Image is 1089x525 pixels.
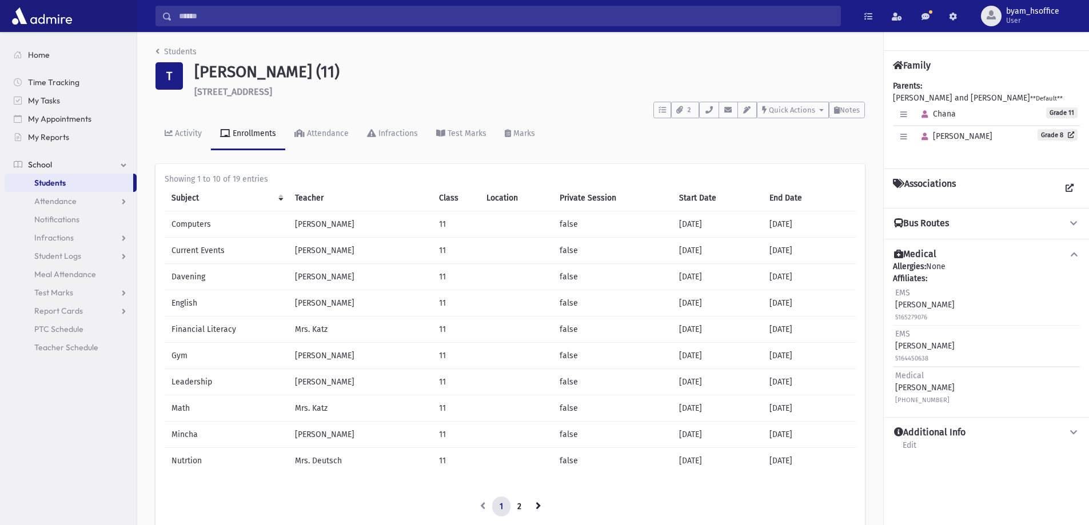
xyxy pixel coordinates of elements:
[763,421,856,447] td: [DATE]
[893,261,1080,408] div: None
[194,86,865,97] h6: [STREET_ADDRESS]
[5,210,137,229] a: Notifications
[376,129,418,138] div: Infractions
[211,118,285,150] a: Enrollments
[5,91,137,110] a: My Tasks
[894,249,936,261] h4: Medical
[1059,178,1080,199] a: View all Associations
[893,427,1080,439] button: Additional Info
[553,263,673,290] td: false
[5,174,133,192] a: Students
[155,118,211,150] a: Activity
[511,129,535,138] div: Marks
[288,421,432,447] td: [PERSON_NAME]
[895,355,928,362] small: 5164450638
[553,395,673,421] td: false
[432,237,480,263] td: 11
[553,421,673,447] td: false
[510,496,529,517] a: 2
[5,110,137,128] a: My Appointments
[427,118,496,150] a: Test Marks
[893,178,956,199] h4: Associations
[1006,7,1059,16] span: byam_hsoffice
[5,46,137,64] a: Home
[34,324,83,334] span: PTC Schedule
[165,290,288,316] td: English
[445,129,486,138] div: Test Marks
[34,233,74,243] span: Infractions
[173,129,202,138] div: Activity
[893,60,931,71] h4: Family
[165,185,288,211] th: Subject
[165,395,288,421] td: Math
[34,196,77,206] span: Attendance
[763,342,856,368] td: [DATE]
[34,178,66,188] span: Students
[895,287,955,323] div: [PERSON_NAME]
[28,114,91,124] span: My Appointments
[829,102,865,118] button: Notes
[672,316,763,342] td: [DATE]
[5,320,137,338] a: PTC Schedule
[432,185,480,211] th: Class
[672,395,763,421] td: [DATE]
[5,302,137,320] a: Report Cards
[288,447,432,474] td: Mrs. Deutsch
[496,118,544,150] a: Marks
[34,269,96,279] span: Meal Attendance
[895,314,927,321] small: 5165279076
[288,185,432,211] th: Teacher
[553,211,673,237] td: false
[553,316,673,342] td: false
[155,46,197,62] nav: breadcrumb
[28,77,79,87] span: Time Tracking
[5,283,137,302] a: Test Marks
[893,80,1080,159] div: [PERSON_NAME] and [PERSON_NAME]
[894,218,949,230] h4: Bus Routes
[288,263,432,290] td: [PERSON_NAME]
[165,316,288,342] td: Financial Literacy
[28,95,60,106] span: My Tasks
[165,342,288,368] td: Gym
[305,129,349,138] div: Attendance
[432,421,480,447] td: 11
[763,185,856,211] th: End Date
[763,368,856,395] td: [DATE]
[432,447,480,474] td: 11
[5,128,137,146] a: My Reports
[553,447,673,474] td: false
[763,211,856,237] td: [DATE]
[34,306,83,316] span: Report Cards
[480,185,552,211] th: Location
[763,290,856,316] td: [DATE]
[165,237,288,263] td: Current Events
[672,421,763,447] td: [DATE]
[553,342,673,368] td: false
[895,370,955,406] div: [PERSON_NAME]
[28,159,52,170] span: School
[893,218,1080,230] button: Bus Routes
[895,328,955,364] div: [PERSON_NAME]
[432,290,480,316] td: 11
[763,316,856,342] td: [DATE]
[165,421,288,447] td: Mincha
[757,102,829,118] button: Quick Actions
[672,290,763,316] td: [DATE]
[671,102,699,118] button: 2
[840,106,860,114] span: Notes
[894,427,966,439] h4: Additional Info
[553,185,673,211] th: Private Session
[5,73,137,91] a: Time Tracking
[893,81,922,91] b: Parents:
[165,368,288,395] td: Leadership
[5,229,137,247] a: Infractions
[288,342,432,368] td: [PERSON_NAME]
[769,106,815,114] span: Quick Actions
[1046,107,1078,118] span: Grade 11
[672,211,763,237] td: [DATE]
[893,262,926,271] b: Allergies:
[672,447,763,474] td: [DATE]
[672,368,763,395] td: [DATE]
[895,371,924,380] span: Medical
[763,447,856,474] td: [DATE]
